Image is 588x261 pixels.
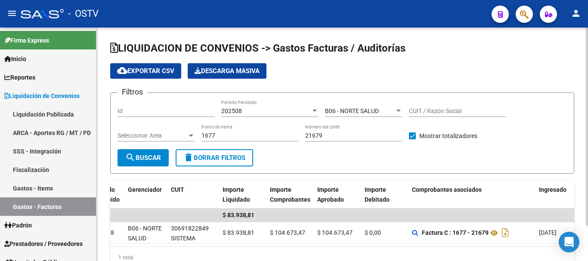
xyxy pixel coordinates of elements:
span: Mostrar totalizadores [419,131,477,141]
span: $ 83.938,81 [223,229,254,236]
span: Descarga Masiva [195,67,260,75]
span: $ 0,00 [365,229,381,236]
span: Buscar [125,154,161,162]
span: Importe Debitado [365,186,390,203]
button: Buscar [118,149,169,166]
datatable-header-cell: Importe Debitado [361,181,409,209]
mat-icon: menu [7,8,17,18]
datatable-header-cell: Comprobantes asociados [409,181,535,209]
datatable-header-cell: Importe Aprobado [314,181,361,209]
datatable-header-cell: Importe Liquidado [219,181,266,209]
mat-icon: delete [183,152,194,163]
span: Borrar Filtros [183,154,245,162]
button: Descarga Masiva [188,63,266,79]
span: CUIT [171,186,184,193]
span: - OSTV [68,4,99,23]
span: B06 - NORTE SALUD [325,107,379,114]
datatable-header-cell: Gerenciador [124,181,167,209]
span: Firma Express [4,36,49,45]
button: Borrar Filtros [176,149,253,166]
span: Reportes [4,73,35,82]
span: LIQUIDACION DE CONVENIOS -> Gastos Facturas / Auditorías [110,42,405,54]
span: Inicio [4,54,26,64]
span: Importe Liquidado [223,186,250,203]
mat-icon: search [125,152,136,163]
mat-icon: cloud_download [117,65,127,76]
i: Descargar documento [500,226,511,240]
span: B06 - NORTE SALUD [128,225,162,242]
div: 30691822849 [171,224,209,233]
h3: Filtros [118,86,147,98]
button: Exportar CSV [110,63,181,79]
span: Importe Comprobantes [270,186,310,203]
span: Prestadores / Proveedores [4,239,83,249]
span: [DATE] [539,229,557,236]
span: Padrón [4,221,32,230]
div: Open Intercom Messenger [559,232,579,252]
mat-icon: person [571,8,581,18]
span: $ 104.673,47 [270,229,305,236]
strong: Factura C : 1677 - 21679 [422,230,489,236]
span: Gerenciador [128,186,162,193]
span: Exportar CSV [117,67,174,75]
span: Liquidación de Convenios [4,91,80,101]
span: Seleccionar Area [118,132,187,139]
span: Ingresado [539,186,566,193]
app-download-masive: Descarga masiva de comprobantes (adjuntos) [188,63,266,79]
datatable-header-cell: Ingresado [535,181,574,209]
datatable-header-cell: Importe Comprobantes [266,181,314,209]
span: $ 83.938,81 [223,212,254,218]
datatable-header-cell: CUIT [167,181,219,209]
span: 202508 [221,107,242,114]
span: Importe Aprobado [317,186,344,203]
span: $ 104.673,47 [317,229,353,236]
span: Comprobantes asociados [412,186,482,193]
